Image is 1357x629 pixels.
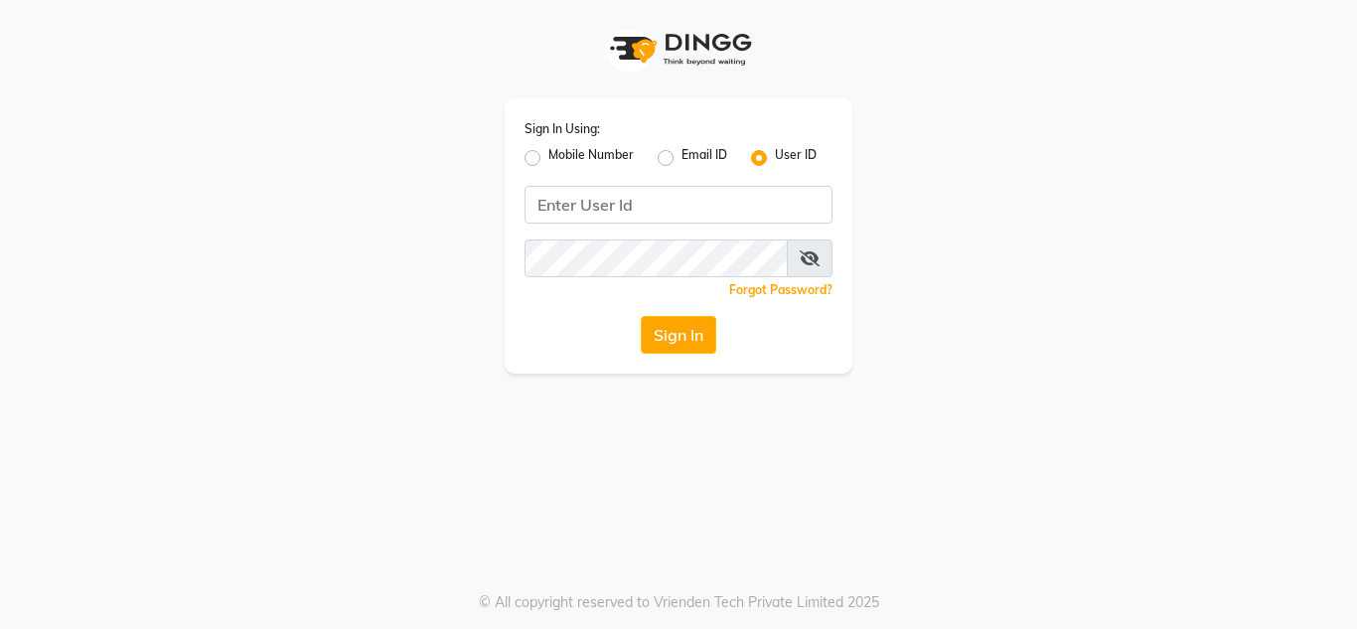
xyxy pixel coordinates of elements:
img: logo1.svg [599,20,758,79]
input: Username [525,239,788,277]
a: Forgot Password? [729,282,832,297]
label: Email ID [681,146,727,170]
label: Sign In Using: [525,120,600,138]
label: User ID [775,146,817,170]
button: Sign In [641,316,716,354]
input: Username [525,186,832,224]
label: Mobile Number [548,146,634,170]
